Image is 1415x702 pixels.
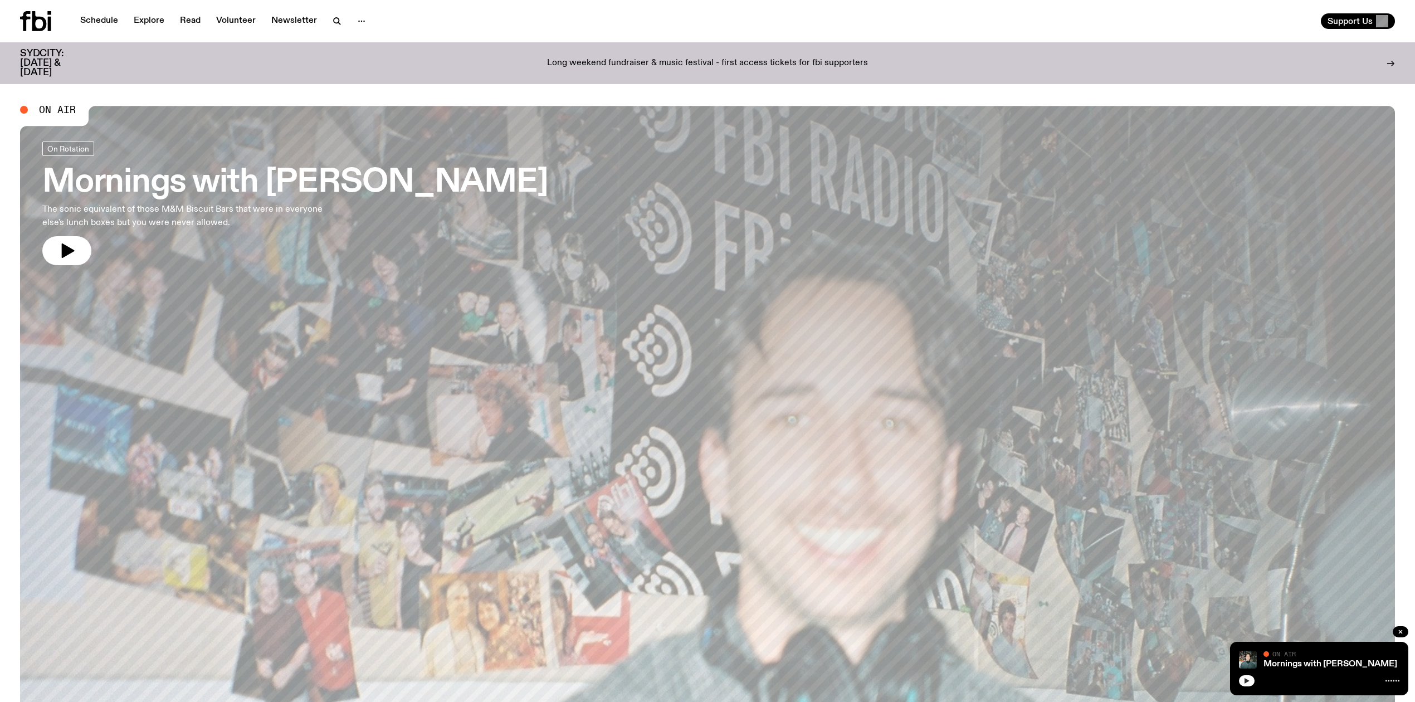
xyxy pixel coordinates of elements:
[74,13,125,29] a: Schedule
[47,145,89,153] span: On Rotation
[42,142,94,156] a: On Rotation
[1263,660,1397,669] a: Mornings with [PERSON_NAME]
[1328,16,1373,26] span: Support Us
[1272,650,1296,657] span: On Air
[547,58,868,69] p: Long weekend fundraiser & music festival - first access tickets for fbi supporters
[1239,651,1257,669] img: Radio presenter Ben Hansen sits in front of a wall of photos and an fbi radio sign. Film photo. B...
[42,203,328,230] p: The sonic equivalent of those M&M Biscuit Bars that were in everyone else's lunch boxes but you w...
[39,105,76,115] span: On Air
[42,142,548,265] a: Mornings with [PERSON_NAME]The sonic equivalent of those M&M Biscuit Bars that were in everyone e...
[1321,13,1395,29] button: Support Us
[42,167,548,198] h3: Mornings with [PERSON_NAME]
[265,13,324,29] a: Newsletter
[20,49,91,77] h3: SYDCITY: [DATE] & [DATE]
[127,13,171,29] a: Explore
[209,13,262,29] a: Volunteer
[173,13,207,29] a: Read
